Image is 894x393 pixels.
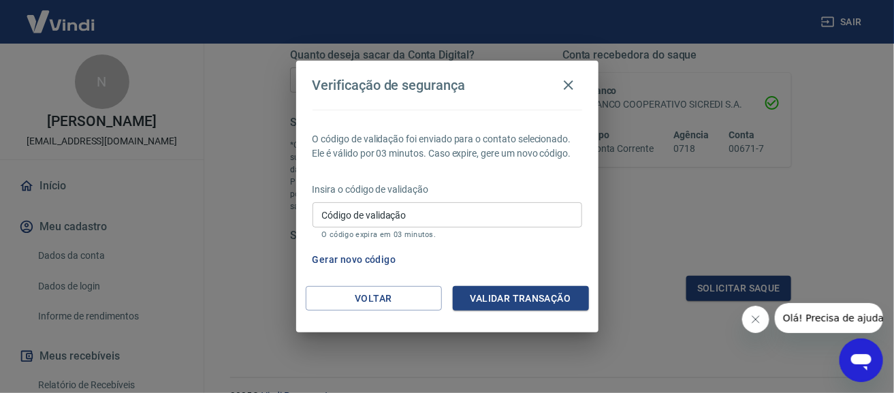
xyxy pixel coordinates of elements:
button: Validar transação [453,286,589,311]
p: O código de validação foi enviado para o contato selecionado. Ele é válido por 03 minutos. Caso e... [313,132,582,161]
span: Olá! Precisa de ajuda? [8,10,114,20]
p: O código expira em 03 minutos. [322,230,573,239]
h4: Verificação de segurança [313,77,466,93]
iframe: Fechar mensagem [742,306,769,333]
p: Insira o código de validação [313,183,582,197]
iframe: Mensagem da empresa [775,303,883,333]
button: Voltar [306,286,442,311]
button: Gerar novo código [307,247,402,272]
iframe: Botão para abrir a janela de mensagens [840,339,883,382]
